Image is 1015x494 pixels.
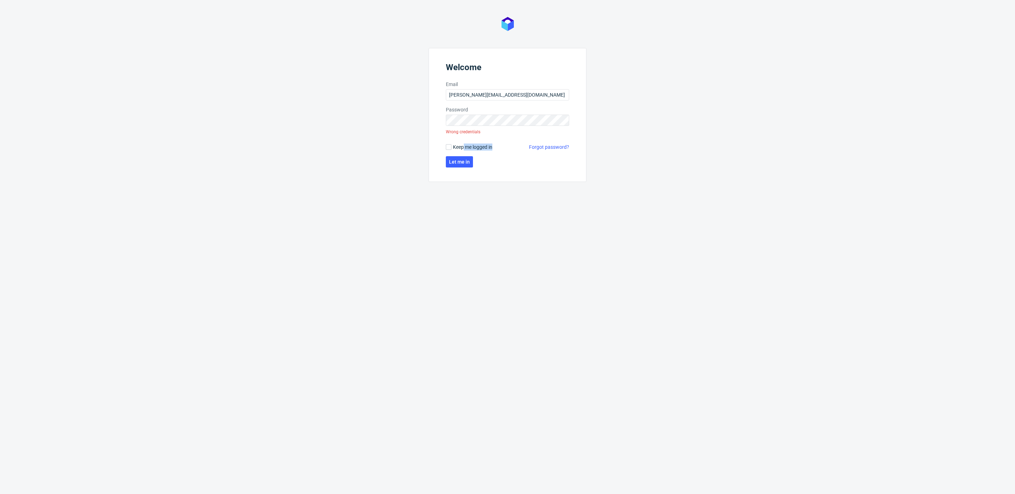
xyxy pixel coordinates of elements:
span: Let me in [449,159,470,164]
header: Welcome [446,62,569,75]
span: Keep me logged in [453,144,492,151]
label: Password [446,106,569,113]
div: Wrong credentials [446,126,480,138]
a: Forgot password? [529,144,569,151]
label: Email [446,81,569,88]
button: Let me in [446,156,473,167]
input: you@youremail.com [446,89,569,100]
